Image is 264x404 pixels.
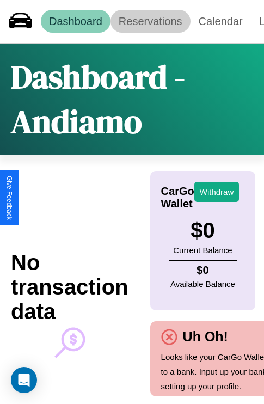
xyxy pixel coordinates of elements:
[11,367,37,393] div: Open Intercom Messenger
[11,250,128,324] h2: No transaction data
[173,243,232,258] p: Current Balance
[177,329,234,345] h4: Uh Oh!
[11,54,253,144] h1: Dashboard - Andiamo
[191,10,251,33] a: Calendar
[170,277,235,291] p: Available Balance
[173,218,232,243] h3: $ 0
[161,185,194,210] h4: CarGo Wallet
[5,176,13,220] div: Give Feedback
[194,182,240,202] button: Withdraw
[110,10,191,33] a: Reservations
[41,10,110,33] a: Dashboard
[170,264,235,277] h4: $ 0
